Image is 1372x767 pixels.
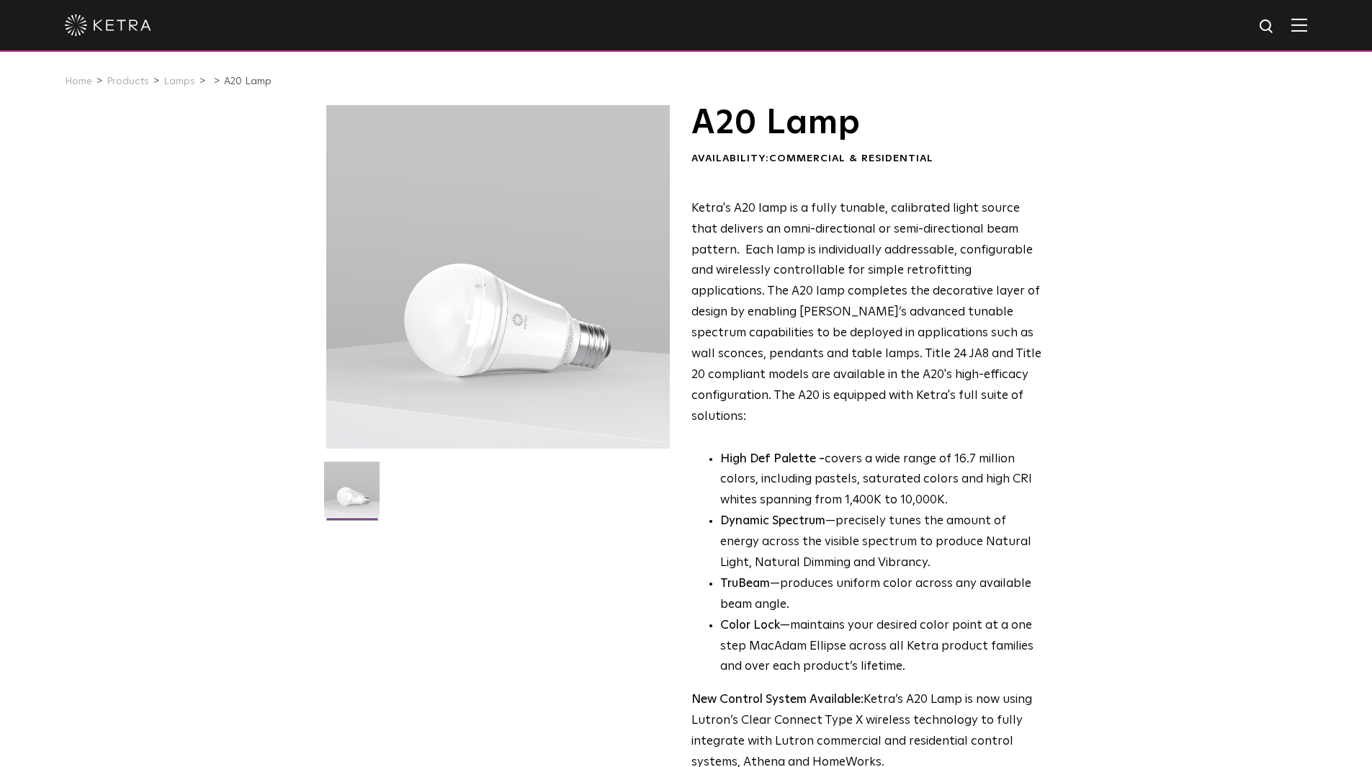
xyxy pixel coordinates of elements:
a: A20 Lamp [224,76,272,86]
strong: High Def Palette - [720,453,825,465]
li: —precisely tunes the amount of energy across the visible spectrum to produce Natural Light, Natur... [720,511,1042,574]
strong: New Control System Available: [691,694,864,706]
strong: Color Lock [720,619,780,632]
img: Hamburger%20Nav.svg [1291,18,1307,32]
img: search icon [1258,18,1276,36]
a: Lamps [163,76,195,86]
div: Availability: [691,152,1042,166]
h1: A20 Lamp [691,105,1042,141]
span: Commercial & Residential [769,153,933,163]
li: —maintains your desired color point at a one step MacAdam Ellipse across all Ketra product famili... [720,616,1042,678]
p: covers a wide range of 16.7 million colors, including pastels, saturated colors and high CRI whit... [720,449,1042,512]
li: —produces uniform color across any available beam angle. [720,574,1042,616]
strong: TruBeam [720,578,770,590]
a: Products [107,76,149,86]
img: ketra-logo-2019-white [65,14,151,36]
strong: Dynamic Spectrum [720,515,825,527]
a: Home [65,76,92,86]
span: Ketra's A20 lamp is a fully tunable, calibrated light source that delivers an omni-directional or... [691,202,1041,423]
img: A20-Lamp-2021-Web-Square [324,462,380,528]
